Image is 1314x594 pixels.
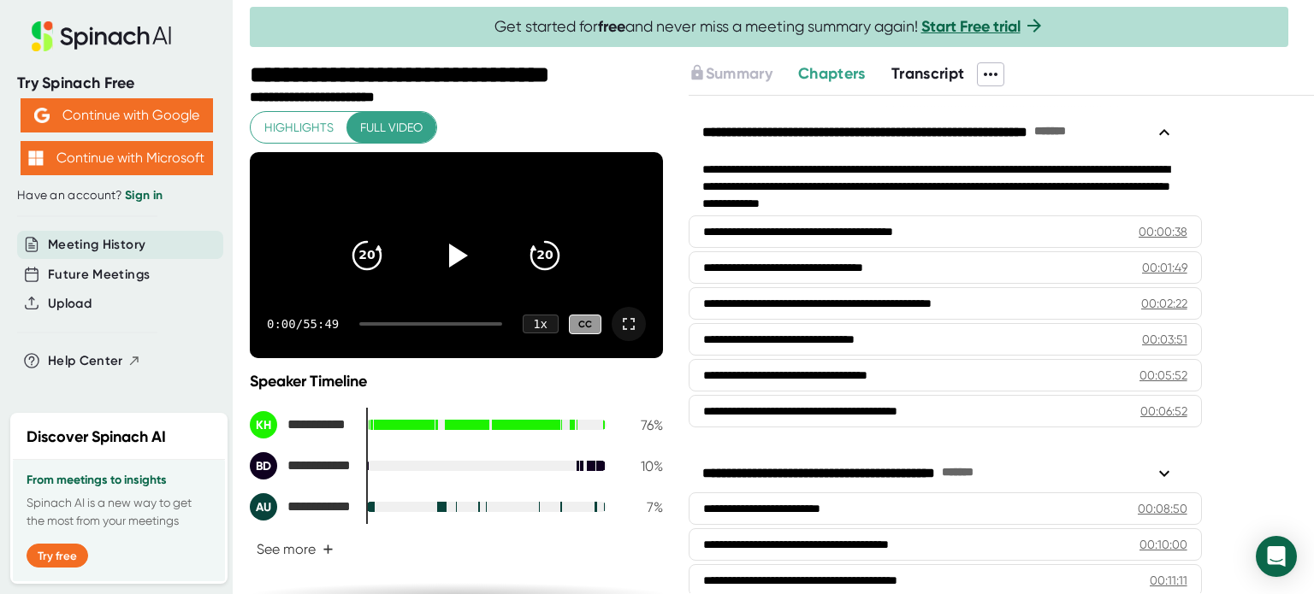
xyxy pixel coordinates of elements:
[346,112,436,144] button: Full video
[620,458,663,474] div: 10 %
[1138,500,1187,517] div: 00:08:50
[1139,536,1187,553] div: 00:10:00
[323,543,334,556] span: +
[1139,223,1187,240] div: 00:00:38
[48,351,123,371] span: Help Center
[27,473,211,487] h3: From meetings to insights
[267,317,339,331] div: 0:00 / 55:49
[21,141,213,175] button: Continue with Microsoft
[494,17,1045,37] span: Get started for and never miss a meeting summary again!
[1140,403,1187,420] div: 00:06:52
[1150,572,1187,589] div: 00:11:11
[523,315,559,333] div: 1 x
[125,188,163,203] a: Sign in
[798,64,866,83] span: Chapters
[34,108,50,123] img: Aehbyd4JwY73AAAAAElFTkSuQmCC
[250,452,277,479] div: BD
[1256,536,1297,577] div: Open Intercom Messenger
[27,426,166,449] h2: Discover Spinach AI
[250,411,352,438] div: Kevin Horio
[48,235,145,255] button: Meeting History
[250,452,352,479] div: Bill Demaray
[569,315,601,334] div: CC
[27,494,211,530] p: Spinach AI is a new way to get the most from your meetings
[798,62,866,85] button: Chapters
[620,499,663,515] div: 7 %
[891,62,965,85] button: Transcript
[21,98,213,132] button: Continue with Google
[250,493,352,520] div: Aleena Umair
[689,62,798,86] div: Upgrade to access
[264,117,334,138] span: Highlights
[27,544,88,568] button: Try free
[17,188,216,203] div: Have an account?
[48,294,92,314] button: Upload
[1142,331,1187,348] div: 00:03:51
[921,17,1021,36] a: Start Free trial
[48,265,150,285] button: Future Meetings
[1139,367,1187,384] div: 00:05:52
[250,493,277,520] div: AU
[250,411,277,438] div: KH
[1142,259,1187,276] div: 00:01:49
[891,64,965,83] span: Transcript
[48,351,141,371] button: Help Center
[17,74,216,93] div: Try Spinach Free
[706,64,772,83] span: Summary
[250,372,663,391] div: Speaker Timeline
[250,534,340,564] button: See more+
[251,112,347,144] button: Highlights
[598,17,625,36] b: free
[689,62,772,85] button: Summary
[360,117,423,138] span: Full video
[1141,295,1187,312] div: 00:02:22
[620,417,663,433] div: 76 %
